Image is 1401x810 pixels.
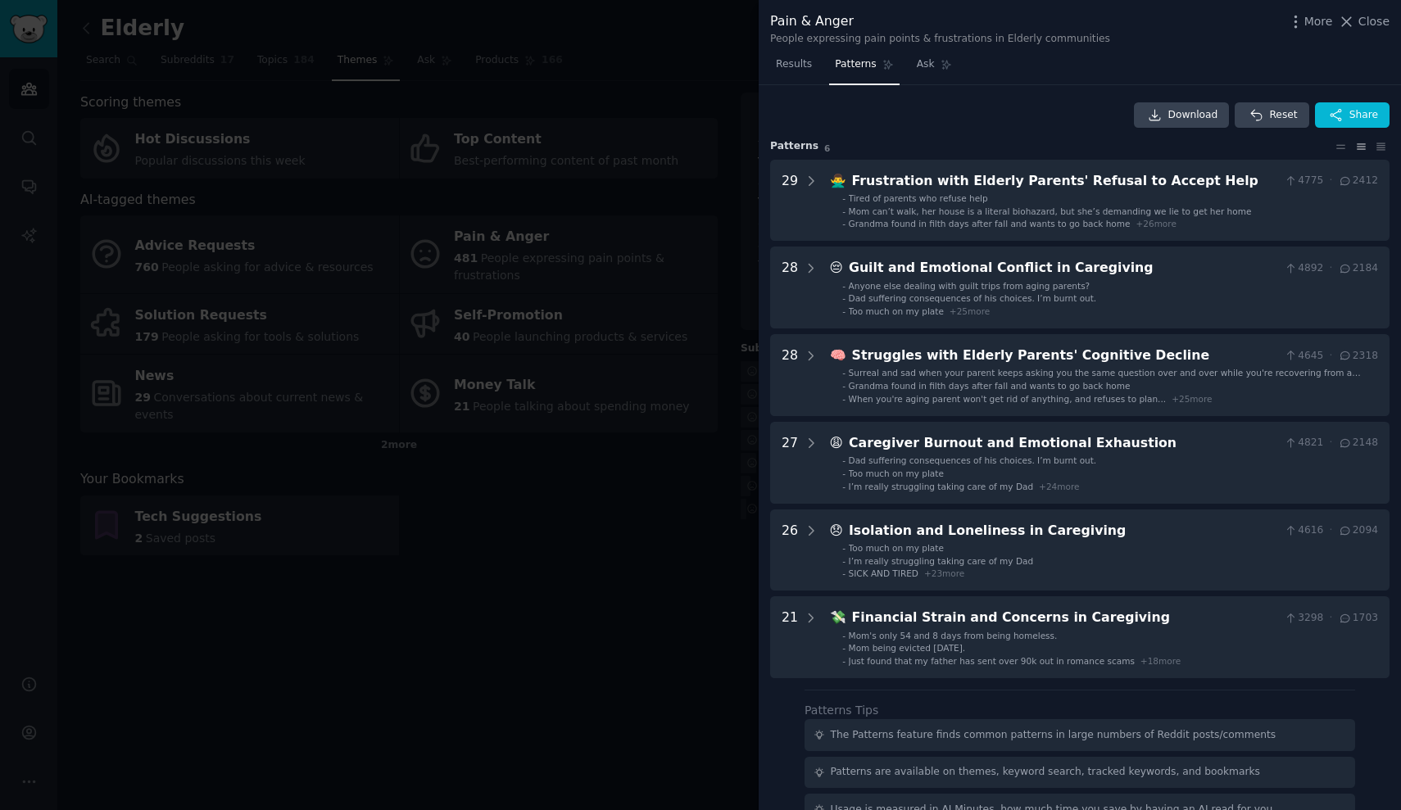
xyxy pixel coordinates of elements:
span: 💸 [830,609,846,625]
div: - [842,192,846,204]
span: Mom can’t walk, her house is a literal biohazard, but she’s demanding we lie to get her home [849,206,1252,216]
span: 6 [824,143,830,153]
span: Ask [917,57,935,72]
span: More [1304,13,1333,30]
span: Reset [1269,108,1297,123]
a: Results [770,52,818,85]
span: 4616 [1284,523,1324,538]
span: Pattern s [770,139,818,154]
span: 😞 [830,523,843,538]
div: - [842,555,846,567]
div: 27 [782,433,798,492]
span: I’m really struggling taking care of my Dad [849,556,1033,566]
div: - [842,206,846,217]
span: Too much on my plate [849,306,944,316]
span: When you're aging parent won't get rid of anything, and refuses to plan... [849,394,1167,404]
span: 3298 [1284,611,1324,626]
div: - [842,542,846,554]
span: + 26 more [1136,219,1176,229]
span: 2148 [1338,436,1378,450]
span: Patterns [835,57,876,72]
div: - [842,218,846,229]
a: Ask [911,52,958,85]
span: + 24 more [1039,482,1079,491]
span: 😔 [830,260,843,275]
div: - [842,642,846,654]
span: 4775 [1284,174,1324,188]
div: - [842,568,846,579]
span: 😩 [830,435,843,450]
span: Anyone else dealing with guilt trips from aging parents? [849,281,1090,291]
div: - [842,380,846,391]
span: Share [1349,108,1378,123]
div: Frustration with Elderly Parents' Refusal to Accept Help [852,171,1278,192]
div: Isolation and Loneliness in Caregiving [849,521,1278,541]
a: Download [1134,102,1230,129]
span: Surreal and sad when your parent keeps asking you the same question over and over while you're re... [849,368,1361,389]
div: - [842,280,846,292]
span: 4821 [1284,436,1324,450]
div: - [842,305,846,317]
div: The Patterns feature finds common patterns in large numbers of Reddit posts/comments [831,728,1276,743]
span: + 23 more [924,568,964,578]
span: · [1329,436,1332,450]
span: 2412 [1338,174,1378,188]
span: · [1329,261,1332,276]
span: · [1329,174,1332,188]
div: - [842,468,846,479]
span: Grandma found in filth days after fall and wants to go back home [849,381,1131,391]
span: · [1329,611,1332,626]
button: Reset [1235,102,1308,129]
div: - [842,655,846,667]
span: SICK AND TIRED [849,568,918,578]
span: Results [776,57,812,72]
span: Mom's only 54 and 8 days from being homeless. [849,631,1058,640]
span: Close [1358,13,1390,30]
button: Share [1315,102,1390,129]
span: Too much on my plate [849,543,944,553]
div: Pain & Anger [770,11,1110,32]
div: Financial Strain and Concerns in Caregiving [852,608,1278,628]
div: Guilt and Emotional Conflict in Caregiving [849,258,1278,278]
span: 2094 [1338,523,1378,538]
span: · [1329,349,1332,364]
span: 2318 [1338,349,1378,364]
div: 21 [782,608,798,667]
div: 28 [782,258,798,317]
div: - [842,481,846,492]
button: Close [1338,13,1390,30]
span: · [1329,523,1332,538]
div: 28 [782,346,798,405]
button: More [1287,13,1333,30]
div: People expressing pain points & frustrations in Elderly communities [770,32,1110,47]
span: 1703 [1338,611,1378,626]
div: - [842,630,846,641]
span: Dad suffering consequences of his choices. I’m burnt out. [849,293,1097,303]
span: Download [1168,108,1218,123]
div: 29 [782,171,798,230]
span: 🙅‍♂️ [830,173,846,188]
span: 4892 [1284,261,1324,276]
span: Just found that my father has sent over 90k out in romance scams [849,656,1135,666]
div: Patterns are available on themes, keyword search, tracked keywords, and bookmarks [831,765,1260,780]
span: + 18 more [1140,656,1181,666]
div: 26 [782,521,798,580]
span: 🧠 [830,347,846,363]
span: Mom being evicted [DATE]. [849,643,966,653]
div: - [842,367,846,378]
div: Struggles with Elderly Parents' Cognitive Decline [852,346,1278,366]
span: + 25 more [950,306,990,316]
span: I’m really struggling taking care of my Dad [849,482,1033,491]
div: - [842,393,846,405]
label: Patterns Tips [805,704,878,717]
div: - [842,292,846,304]
a: Patterns [829,52,899,85]
span: Too much on my plate [849,468,944,478]
div: - [842,455,846,466]
div: Caregiver Burnout and Emotional Exhaustion [849,433,1278,454]
span: Tired of parents who refuse help [849,193,988,203]
span: Dad suffering consequences of his choices. I’m burnt out. [849,455,1097,465]
span: 4645 [1284,349,1324,364]
span: + 25 more [1172,394,1212,404]
span: 2184 [1338,261,1378,276]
